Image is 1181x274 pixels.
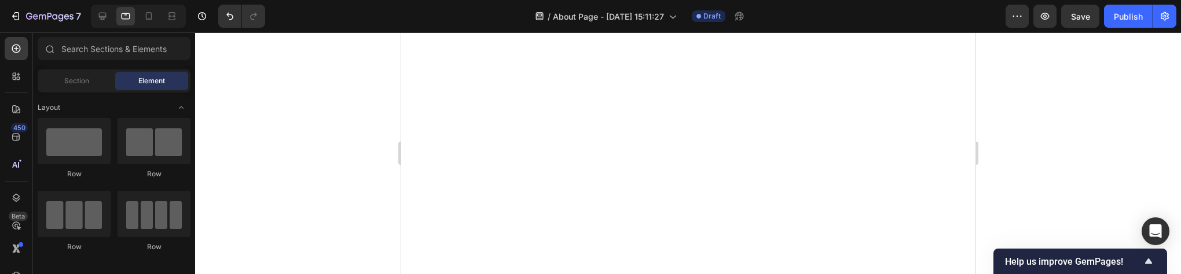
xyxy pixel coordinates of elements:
[1005,256,1142,267] span: Help us improve GemPages!
[11,123,28,132] div: 450
[38,169,111,179] div: Row
[5,5,86,28] button: 7
[38,102,60,113] span: Layout
[218,5,265,28] div: Undo/Redo
[76,9,81,23] p: 7
[64,76,89,86] span: Section
[401,32,975,274] iframe: Design area
[38,242,111,252] div: Row
[548,10,551,23] span: /
[703,11,721,21] span: Draft
[118,169,190,179] div: Row
[118,242,190,252] div: Row
[553,10,664,23] span: About Page - [DATE] 15:11:27
[1142,217,1169,245] div: Open Intercom Messenger
[1114,10,1143,23] div: Publish
[1061,5,1099,28] button: Save
[1071,12,1090,21] span: Save
[1104,5,1153,28] button: Publish
[172,98,190,117] span: Toggle open
[9,212,28,221] div: Beta
[138,76,165,86] span: Element
[38,37,190,60] input: Search Sections & Elements
[1005,254,1156,268] button: Show survey - Help us improve GemPages!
